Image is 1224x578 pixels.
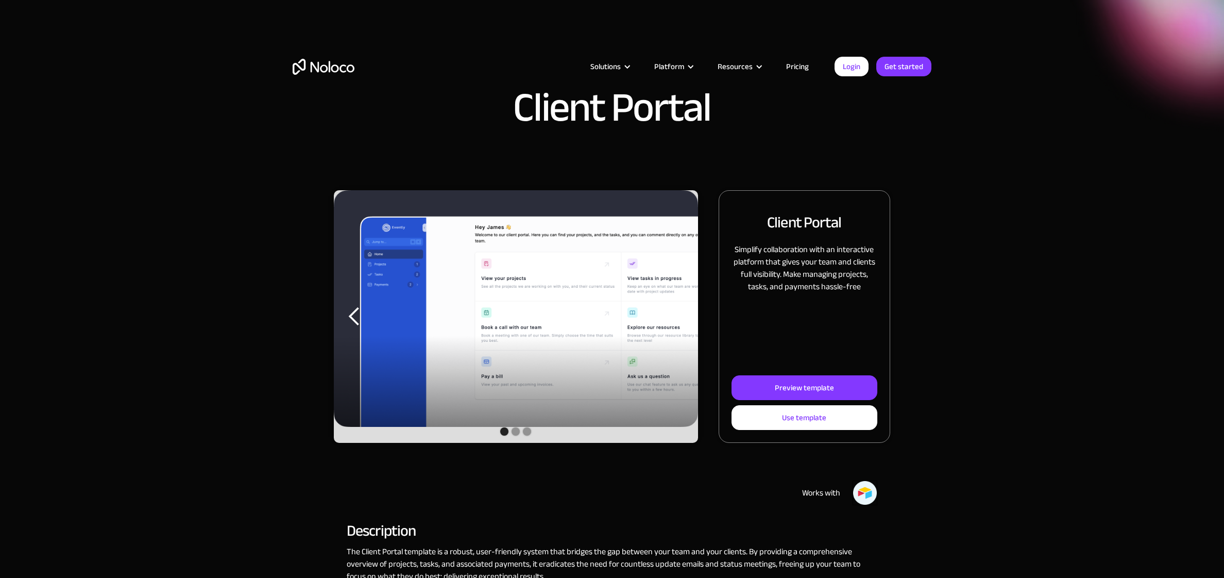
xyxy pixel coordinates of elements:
[802,487,840,499] div: Works with
[773,60,822,73] a: Pricing
[512,427,520,436] div: Show slide 2 of 3
[513,87,711,128] h1: Client Portal
[654,60,684,73] div: Platform
[523,427,531,436] div: Show slide 3 of 3
[500,427,508,436] div: Show slide 1 of 3
[718,60,753,73] div: Resources
[732,375,877,400] a: Preview template
[334,190,698,443] div: carousel
[334,190,375,443] div: previous slide
[347,526,877,535] h2: Description
[876,57,931,76] a: Get started
[853,481,877,505] img: Airtable
[334,190,698,443] div: 1 of 3
[732,405,877,430] a: Use template
[782,411,826,424] div: Use template
[775,381,834,394] div: Preview template
[657,190,698,443] div: next slide
[577,60,641,73] div: Solutions
[732,243,877,293] p: Simplify collaboration with an interactive platform that gives your team and clients full visibil...
[293,59,354,75] a: home
[590,60,621,73] div: Solutions
[641,60,705,73] div: Platform
[705,60,773,73] div: Resources
[767,211,841,233] h2: Client Portal
[835,57,869,76] a: Login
